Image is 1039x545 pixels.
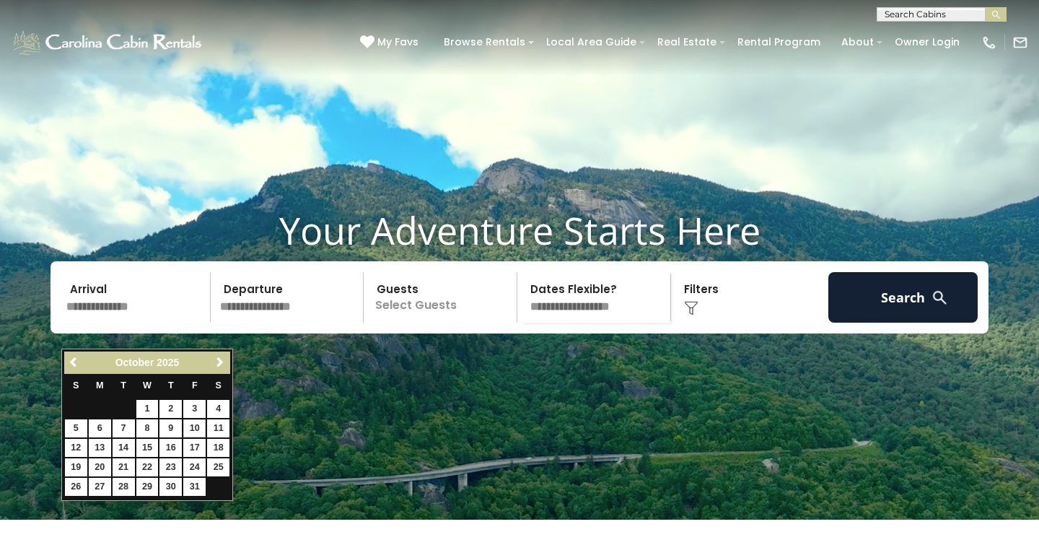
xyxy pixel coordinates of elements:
[981,35,997,51] img: phone-regular-white.png
[368,272,517,323] p: Select Guests
[89,458,111,476] a: 20
[65,439,87,457] a: 12
[65,478,87,496] a: 26
[207,458,229,476] a: 25
[113,419,135,437] a: 7
[159,458,182,476] a: 23
[207,419,229,437] a: 11
[168,380,174,391] span: Thursday
[157,357,179,368] span: 2025
[89,478,111,496] a: 27
[136,458,159,476] a: 22
[113,458,135,476] a: 21
[89,439,111,457] a: 13
[207,439,229,457] a: 18
[834,31,881,53] a: About
[183,458,206,476] a: 24
[69,357,80,368] span: Previous
[207,400,229,418] a: 4
[143,380,152,391] span: Wednesday
[96,380,104,391] span: Monday
[159,478,182,496] a: 30
[113,439,135,457] a: 14
[377,35,418,50] span: My Favs
[159,439,182,457] a: 16
[1012,35,1028,51] img: mail-regular-white.png
[11,208,1028,253] h1: Your Adventure Starts Here
[136,400,159,418] a: 1
[183,400,206,418] a: 3
[931,289,949,307] img: search-regular-white.png
[136,478,159,496] a: 29
[183,439,206,457] a: 17
[539,31,644,53] a: Local Area Guide
[211,354,229,372] a: Next
[216,380,222,391] span: Saturday
[437,31,532,53] a: Browse Rentals
[192,380,198,391] span: Friday
[684,301,698,315] img: filter--v1.png
[120,380,126,391] span: Tuesday
[159,400,182,418] a: 2
[115,357,154,368] span: October
[11,28,206,57] img: White-1-1-2.png
[65,419,87,437] a: 5
[136,419,159,437] a: 8
[360,35,422,51] a: My Favs
[183,478,206,496] a: 31
[65,458,87,476] a: 19
[73,380,79,391] span: Sunday
[66,354,84,372] a: Previous
[183,419,206,437] a: 10
[650,31,724,53] a: Real Estate
[887,31,967,53] a: Owner Login
[828,272,978,323] button: Search
[89,419,111,437] a: 6
[214,357,226,368] span: Next
[136,439,159,457] a: 15
[113,478,135,496] a: 28
[159,419,182,437] a: 9
[730,31,828,53] a: Rental Program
